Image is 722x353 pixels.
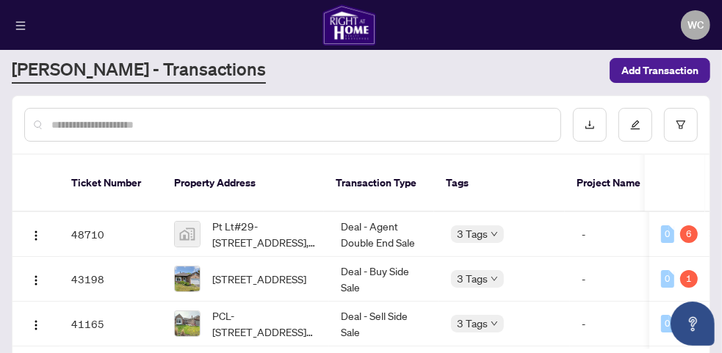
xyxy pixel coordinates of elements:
[457,315,488,332] span: 3 Tags
[630,120,640,130] span: edit
[680,270,698,288] div: 1
[664,108,698,142] button: filter
[162,155,324,212] th: Property Address
[680,225,698,243] div: 6
[585,120,595,130] span: download
[687,17,704,33] span: WC
[175,266,200,291] img: thumbnail-img
[59,302,162,346] td: 41165
[434,155,565,212] th: Tags
[661,315,674,332] div: 0
[570,257,658,302] td: -
[329,212,439,257] td: Deal - Agent Double End Sale
[676,120,686,130] span: filter
[212,307,317,340] span: PCL-[STREET_ADDRESS][PERSON_NAME]
[573,108,607,142] button: download
[175,222,200,247] img: thumbnail-img
[329,257,439,302] td: Deal - Buy Side Sale
[491,275,498,283] span: down
[175,311,200,336] img: thumbnail-img
[59,257,162,302] td: 43198
[59,155,162,212] th: Ticket Number
[212,271,306,287] span: [STREET_ADDRESS]
[30,274,42,286] img: Logo
[565,155,653,212] th: Project Name
[322,4,375,46] img: logo
[24,222,48,246] button: Logo
[30,230,42,241] img: Logo
[324,155,434,212] th: Transaction Type
[618,108,652,142] button: edit
[491,320,498,327] span: down
[24,312,48,335] button: Logo
[491,230,498,238] span: down
[570,302,658,346] td: -
[30,319,42,331] img: Logo
[661,225,674,243] div: 0
[59,212,162,257] td: 48710
[24,267,48,291] button: Logo
[610,58,710,83] button: Add Transaction
[457,225,488,242] span: 3 Tags
[329,302,439,346] td: Deal - Sell Side Sale
[570,212,658,257] td: -
[661,270,674,288] div: 0
[212,218,317,250] span: Pt Lt#29-[STREET_ADDRESS], [GEOGRAPHIC_DATA], [GEOGRAPHIC_DATA], [GEOGRAPHIC_DATA], [GEOGRAPHIC_D...
[621,59,698,82] span: Add Transaction
[671,302,715,346] button: Open asap
[15,21,26,31] span: menu
[12,57,266,84] a: [PERSON_NAME] - Transactions
[457,270,488,287] span: 3 Tags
